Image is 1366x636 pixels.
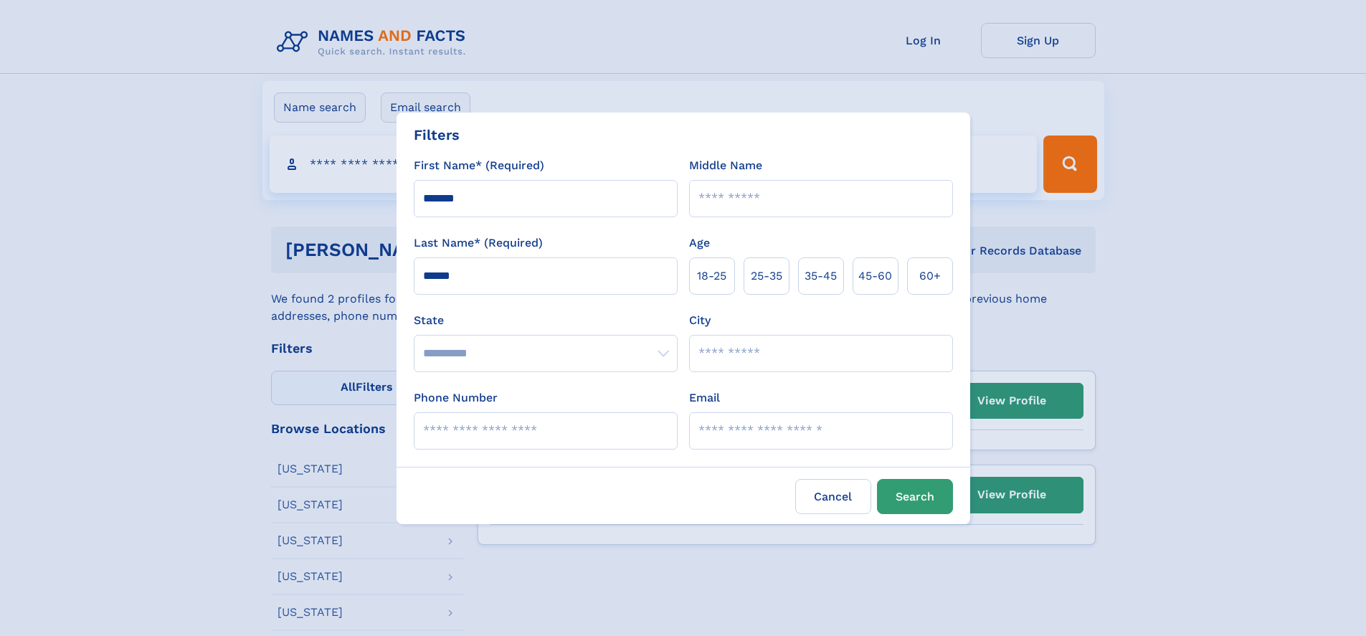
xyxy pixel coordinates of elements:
label: Email [689,389,720,407]
span: 60+ [919,267,941,285]
label: First Name* (Required) [414,157,544,174]
span: 18‑25 [697,267,726,285]
button: Search [877,479,953,514]
label: City [689,312,711,329]
label: Middle Name [689,157,762,174]
label: State [414,312,678,329]
span: 45‑60 [858,267,892,285]
span: 35‑45 [805,267,837,285]
span: 25‑35 [751,267,782,285]
label: Phone Number [414,389,498,407]
div: Filters [414,124,460,146]
label: Age [689,234,710,252]
label: Cancel [795,479,871,514]
label: Last Name* (Required) [414,234,543,252]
